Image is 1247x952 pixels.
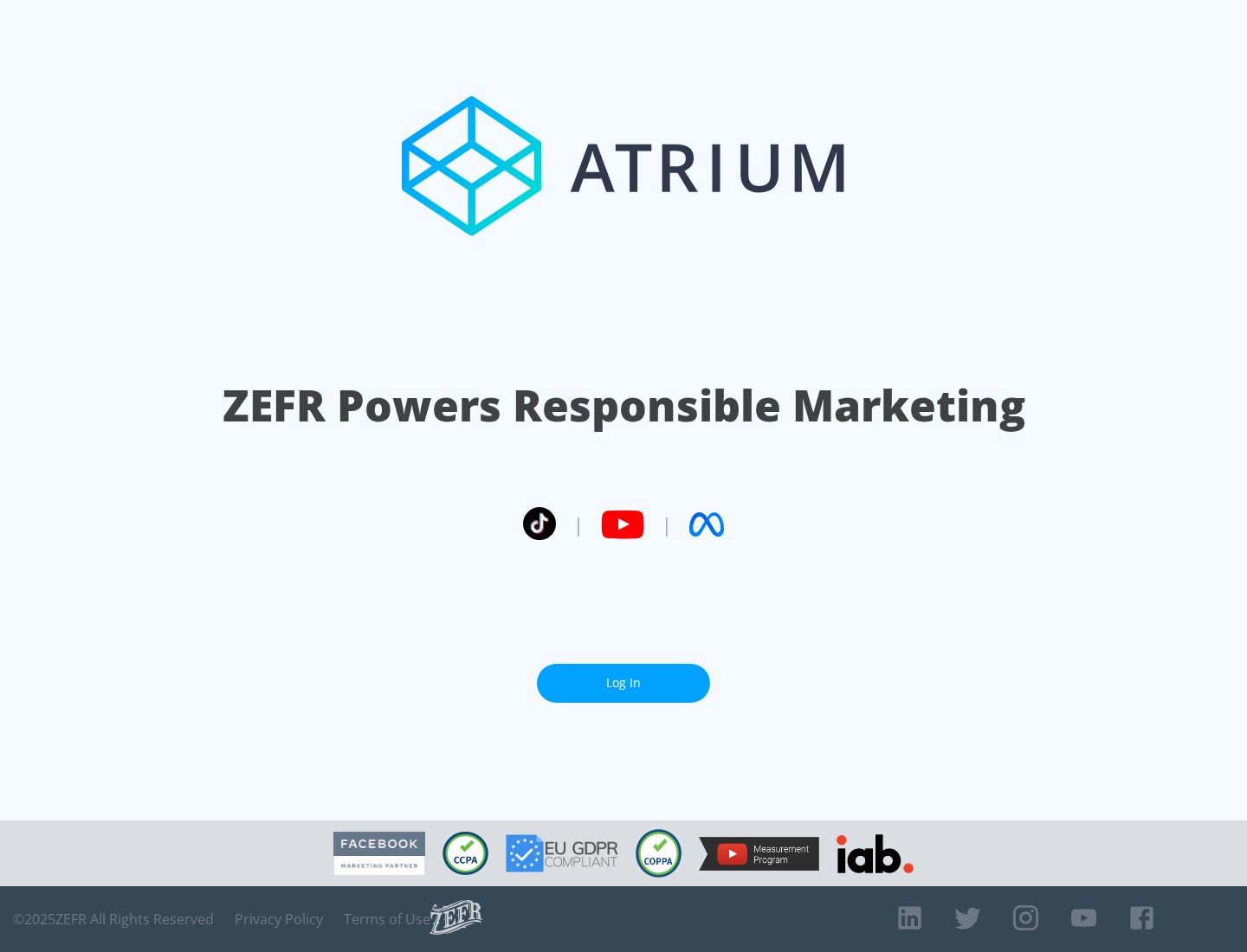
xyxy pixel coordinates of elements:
a: Log In [537,664,710,703]
a: Terms of Use [344,910,430,928]
h1: ZEFR Powers Responsible Marketing [223,376,1025,435]
img: COPPA Compliant [636,829,682,878]
img: CCPA Compliant [443,832,488,875]
img: GDPR Compliant [506,834,618,872]
span: | [662,511,672,537]
a: Privacy Policy [235,910,323,928]
img: YouTube Measurement Program [699,837,819,871]
span: | [573,511,584,537]
img: IAB [837,834,914,873]
span: © 2025 ZEFR All Rights Reserved [13,910,214,928]
img: Facebook Marketing Partner [333,832,425,876]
